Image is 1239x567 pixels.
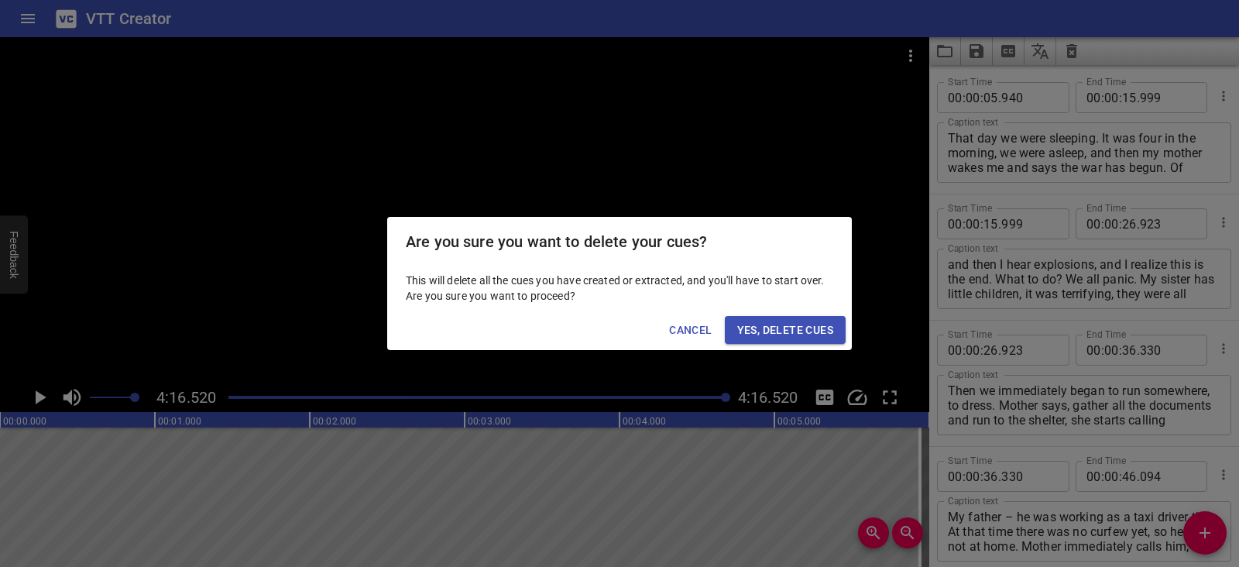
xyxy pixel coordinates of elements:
div: This will delete all the cues you have created or extracted, and you'll have to start over. Are y... [387,266,852,310]
span: Yes, Delete Cues [737,321,833,340]
button: Yes, Delete Cues [725,316,846,345]
h2: Are you sure you want to delete your cues? [406,229,833,254]
span: Cancel [669,321,712,340]
button: Cancel [663,316,718,345]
